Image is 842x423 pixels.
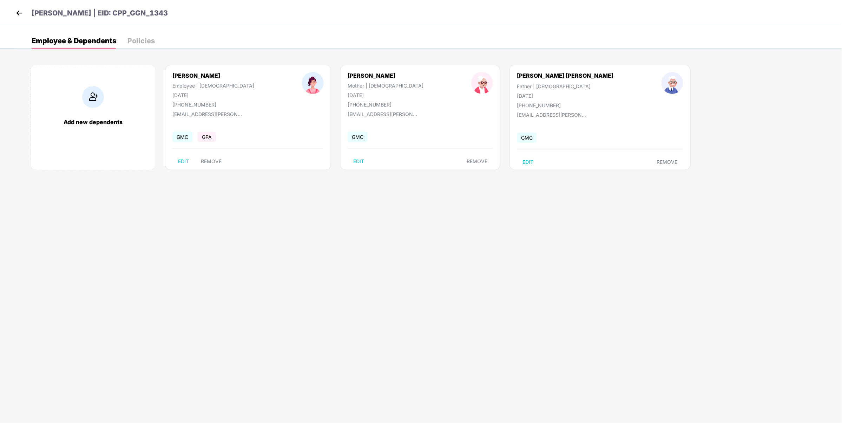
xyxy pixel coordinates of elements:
[172,102,254,108] div: [PHONE_NUMBER]
[172,92,254,98] div: [DATE]
[651,156,683,168] button: REMOVE
[517,93,614,99] div: [DATE]
[517,72,614,79] div: [PERSON_NAME] [PERSON_NAME]
[353,159,364,164] span: EDIT
[517,102,614,108] div: [PHONE_NUMBER]
[198,132,216,142] span: GPA
[467,159,487,164] span: REMOVE
[522,159,533,165] span: EDIT
[348,111,418,117] div: [EMAIL_ADDRESS][PERSON_NAME][DOMAIN_NAME]
[517,156,539,168] button: EDIT
[172,156,195,167] button: EDIT
[127,37,155,44] div: Policies
[471,72,493,94] img: profileImage
[172,111,243,117] div: [EMAIL_ADDRESS][PERSON_NAME][DOMAIN_NAME]
[348,72,423,79] div: [PERSON_NAME]
[178,159,189,164] span: EDIT
[172,132,192,142] span: GMC
[172,83,254,89] div: Employee | [DEMOGRAPHIC_DATA]
[172,72,254,79] div: [PERSON_NAME]
[201,159,222,164] span: REMOVE
[32,37,116,44] div: Employee & Dependents
[302,72,324,94] img: profileImage
[14,8,25,18] img: back
[195,156,227,167] button: REMOVE
[32,8,168,19] p: [PERSON_NAME] | EID: CPP_GGN_1343
[348,83,423,89] div: Mother | [DEMOGRAPHIC_DATA]
[517,83,614,89] div: Father | [DEMOGRAPHIC_DATA]
[348,156,370,167] button: EDIT
[348,102,423,108] div: [PHONE_NUMBER]
[348,92,423,98] div: [DATE]
[517,133,537,143] span: GMC
[38,118,149,126] div: Add new dependents
[662,72,683,94] img: profileImage
[657,159,678,165] span: REMOVE
[348,132,368,142] span: GMC
[82,86,104,108] img: addIcon
[461,156,493,167] button: REMOVE
[517,112,587,118] div: [EMAIL_ADDRESS][PERSON_NAME][DOMAIN_NAME]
